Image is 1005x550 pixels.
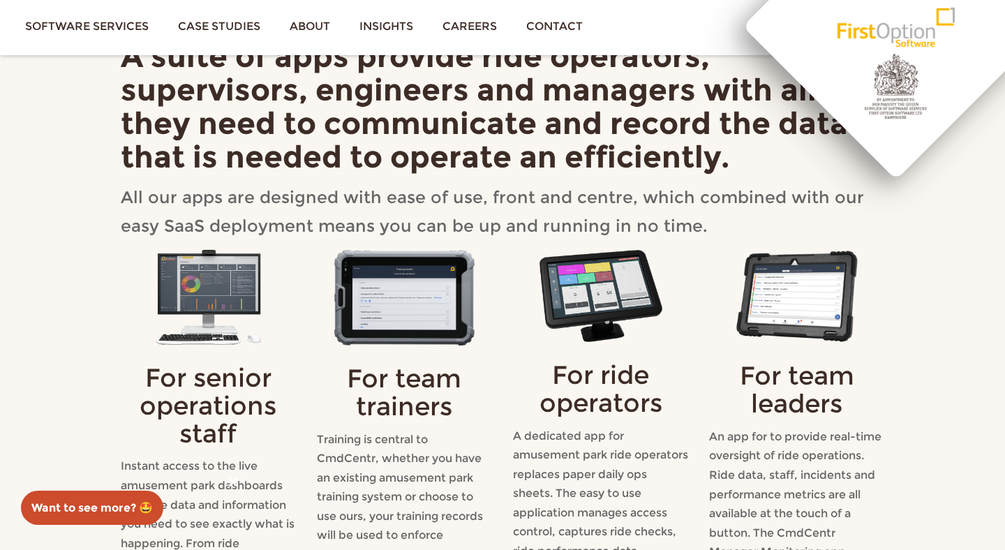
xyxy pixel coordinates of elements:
h3: For ride operators [513,361,688,417]
a: Want to see more? 🤩 [21,491,163,525]
h3: For senior operations staff [121,364,296,447]
img: ManagerApp_Notifications [736,250,858,343]
img: CmdCentr_Ride_App_Simplified [539,250,662,342]
p: All our apps are designed with ease of use, front and centre, which combined with our easy SaaS d... [121,183,885,241]
img: TrainingAppCase_small [334,250,475,345]
h3: For team leaders [709,362,884,417]
img: DesktopMockup_small [156,250,261,345]
h3: For team trainers [317,364,492,420]
h2: A suite of apps provide ride operators, supervisors, engineers and managers with all they need to... [121,40,885,173]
